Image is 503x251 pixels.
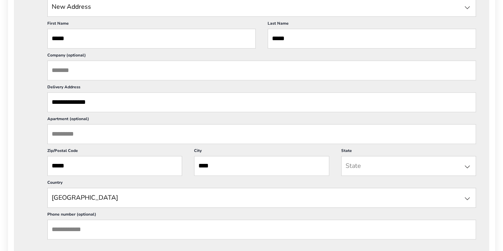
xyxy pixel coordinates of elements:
label: Phone number (optional) [47,212,476,220]
input: ZIP [47,156,182,176]
label: Country [47,180,476,188]
input: Apartment [47,124,476,144]
label: Zip/Postal Code [47,148,182,156]
label: State [341,148,476,156]
label: Delivery Address [47,84,476,92]
label: Apartment (optional) [47,116,476,124]
input: City [194,156,329,176]
label: City [194,148,329,156]
label: Company (optional) [47,53,476,60]
input: Last Name [268,29,476,49]
input: State [47,188,476,208]
label: Last Name [268,21,476,29]
input: Delivery Address [47,92,476,112]
input: First Name [47,29,256,49]
input: State [341,156,476,176]
input: Company [47,60,476,80]
label: First Name [47,21,256,29]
